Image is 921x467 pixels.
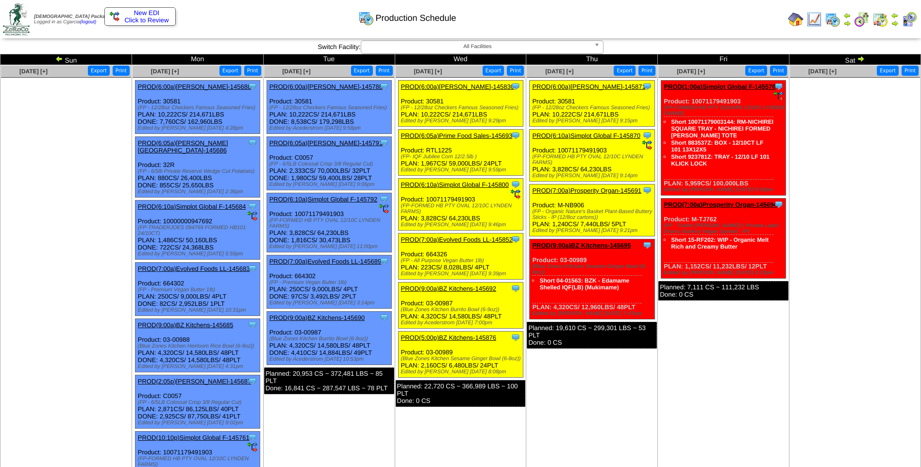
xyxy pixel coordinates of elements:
[401,154,523,160] div: (FP- IQF Jubilee Corn 12/2.5lb )
[398,130,523,176] div: Product: RTL1225 PLAN: 1,967CS / 59,000LBS / 24PLT
[414,68,442,75] a: [DATE] [+]
[248,442,257,452] img: ediSmall.gif
[532,173,654,179] div: Edited by [PERSON_NAME] [DATE] 9:14pm
[401,118,523,124] div: Edited by [PERSON_NAME] [DATE] 9:29pm
[532,187,641,194] a: PROD(7:00a)Prosperity Organ-145691
[267,81,391,134] div: Product: 30581 PLAN: 10,222CS / 214,671LBS DONE: 8,538CS / 179,298LBS
[358,10,374,26] img: calendarprod.gif
[138,378,251,385] a: PROD(2:05p)[PERSON_NAME]-145687
[401,222,523,228] div: Edited by [PERSON_NAME] [DATE] 9:46pm
[269,258,382,265] a: PROD(7:00a)Evolved Foods LL-145689
[530,81,654,127] div: Product: 30581 PLAN: 10,222CS / 214,671LBS
[110,9,170,24] a: New EDI Click to Review
[658,54,789,65] td: Fri
[398,81,523,127] div: Product: 30581 PLAN: 10,222CS / 214,671LBS
[138,83,251,90] a: PROD(6:00a)[PERSON_NAME]-145688
[269,105,391,111] div: (FP - 12/28oz Checkers Famous Seasoned Fries)
[843,19,851,27] img: arrowright.gif
[398,283,523,329] div: Product: 03-00987 PLAN: 4,320CS / 14,580LBS / 48PLT
[138,189,260,195] div: Edited by [PERSON_NAME] [DATE] 2:36pm
[395,54,526,65] td: Wed
[401,320,523,326] div: Edited by Acederstrom [DATE] 7:00pm
[138,265,250,272] a: PROD(7:00a)Evolved Foods LL-145683
[379,256,389,266] img: Tooltip
[267,193,391,252] div: Product: 10071179491903 PLAN: 3,828CS / 64,230LBS DONE: 1,816CS / 30,473LBS
[530,130,654,182] div: Product: 10071179491903 PLAN: 3,828CS / 64,230LBS
[671,153,770,167] a: Short 923781Z: TRAY - 12/10 LF 101 KLICK LOCK
[511,333,520,342] img: Tooltip
[248,320,257,330] img: Tooltip
[638,66,655,76] button: Print
[269,83,383,90] a: PROD(6:00a)[PERSON_NAME]-145788
[808,68,837,75] span: [DATE] [+]
[351,66,373,76] button: Export
[34,14,115,25] span: Logged in as Cgarcia
[532,242,631,249] a: PROD(9:00a)BZ Kitchens-145695
[138,105,260,111] div: (FP - 12/28oz Checkers Famous Seasoned Fries)
[902,66,919,76] button: Print
[365,41,590,52] span: All Facilities
[511,131,520,140] img: Tooltip
[0,54,132,65] td: Sun
[614,66,636,76] button: Export
[398,233,523,280] div: Product: 664326 PLAN: 223CS / 8,028LBS / 4PLT
[857,55,865,63] img: arrowright.gif
[138,203,246,210] a: PROD(6:10a)Simplot Global F-145684
[664,223,786,234] div: (FP - Trader [PERSON_NAME]'s Private Label Oranic Buttery Vegan Spread - IP)
[642,82,652,91] img: Tooltip
[264,367,394,394] div: Planned: 20,953 CS ~ 372,481 LBS ~ 85 PLT Done: 16,841 CS ~ 287,547 LBS ~ 78 PLT
[269,356,391,362] div: Edited by Acederstrom [DATE] 10:53pm
[135,200,260,260] div: Product: 10000000947692 PLAN: 1,486CS / 50,160LBS DONE: 722CS / 24,368LBS
[138,434,250,441] a: PROD(10:10p)Simplot Global F-145761
[135,263,260,316] div: Product: 664302 PLAN: 250CS / 9,000LBS / 4PLT DONE: 82CS / 2,952LBS / 1PLT
[55,55,63,63] img: arrowleft.gif
[401,307,523,313] div: (Blue Zones Kitchen Burrito Bowl (6-9oz))
[671,139,763,153] a: Short 883537Z: BOX - 12/10CT LF 101 13X12X5
[135,375,260,429] div: Product: C0057 PLAN: 2,871CS / 86,125LBS / 40PLT DONE: 2,925CS / 87,750LBS / 41PLT
[398,332,523,378] div: Product: 03-00989 PLAN: 2,160CS / 6,480LBS / 24PLT
[825,12,840,27] img: calendarprod.gif
[138,225,260,236] div: (FP-TRADERJOES 094769 FORMED HB101 24/10CT)
[854,12,870,27] img: calendarblend.gif
[532,118,654,124] div: Edited by [PERSON_NAME] [DATE] 9:15pm
[774,200,784,209] img: Tooltip
[532,209,654,220] div: (FP - Organic Nature's Basket Plant-Based Buttery Sticks - IP (12/8oz cartons))
[530,239,654,319] div: Product: 03-00989 PLAN: 4,320CS / 12,960LBS / 48PLT
[379,204,389,214] img: ediSmall.gif
[138,321,234,329] a: PROD(9:00a)BZ Kitchens-145685
[398,179,523,231] div: Product: 10071179491903 PLAN: 3,828CS / 64,230LBS
[34,14,115,19] span: [DEMOGRAPHIC_DATA] Packaging
[401,369,523,375] div: Edited by [PERSON_NAME] [DATE] 8:08pm
[267,137,391,190] div: Product: C0057 PLAN: 2,333CS / 70,000LBS / 32PLT DONE: 1,980CS / 59,400LBS / 28PLT
[269,217,391,229] div: (FP-FORMED HB PTY OVAL 12/10C LYNDEN FARMS)
[401,271,523,277] div: Edited by [PERSON_NAME] [DATE] 9:39pm
[138,139,228,154] a: PROD(6:05a)[PERSON_NAME][GEOGRAPHIC_DATA]-145686
[244,66,261,76] button: Print
[379,82,389,91] img: Tooltip
[532,264,654,275] div: (Blue Zones Kitchen Sesame Ginger Bowl (6-8oz))
[269,196,378,203] a: PROD(6:10a)Simplot Global F-145792
[138,343,260,349] div: (Blue Zones Kitchen Heirloom Rice Bowl (6-9oz))
[269,182,391,187] div: Edited by [PERSON_NAME] [DATE] 9:06pm
[248,376,257,386] img: Tooltip
[283,68,311,75] a: [DATE] [+]
[138,400,260,405] div: (FP - 6/5LB Colossal Crisp 3/8 Regular Cut)
[138,364,260,369] div: Edited by [PERSON_NAME] [DATE] 4:31pm
[664,201,777,208] a: PROD(7:00a)Prosperity Organ-145694
[511,82,520,91] img: Tooltip
[248,433,257,442] img: Tooltip
[269,300,391,306] div: Edited by [PERSON_NAME] [DATE] 3:14pm
[375,13,456,23] span: Production Schedule
[135,81,260,134] div: Product: 30581 PLAN: 10,222CS / 214,671LBS DONE: 7,760CS / 162,960LBS
[532,311,654,317] div: Edited by [PERSON_NAME] [DATE] 7:47pm
[539,277,629,291] a: Short 04-01563: BZK - Edamame Shelled IQF(LB) (Mukimame)
[545,68,573,75] a: [DATE] [+]
[507,66,524,76] button: Print
[19,68,48,75] span: [DATE] [+]
[401,236,513,243] a: PROD(7:00a)Evolved Foods LL-145852
[642,131,652,140] img: Tooltip
[151,68,179,75] a: [DATE] [+]
[532,228,654,233] div: Edited by [PERSON_NAME] [DATE] 9:21pm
